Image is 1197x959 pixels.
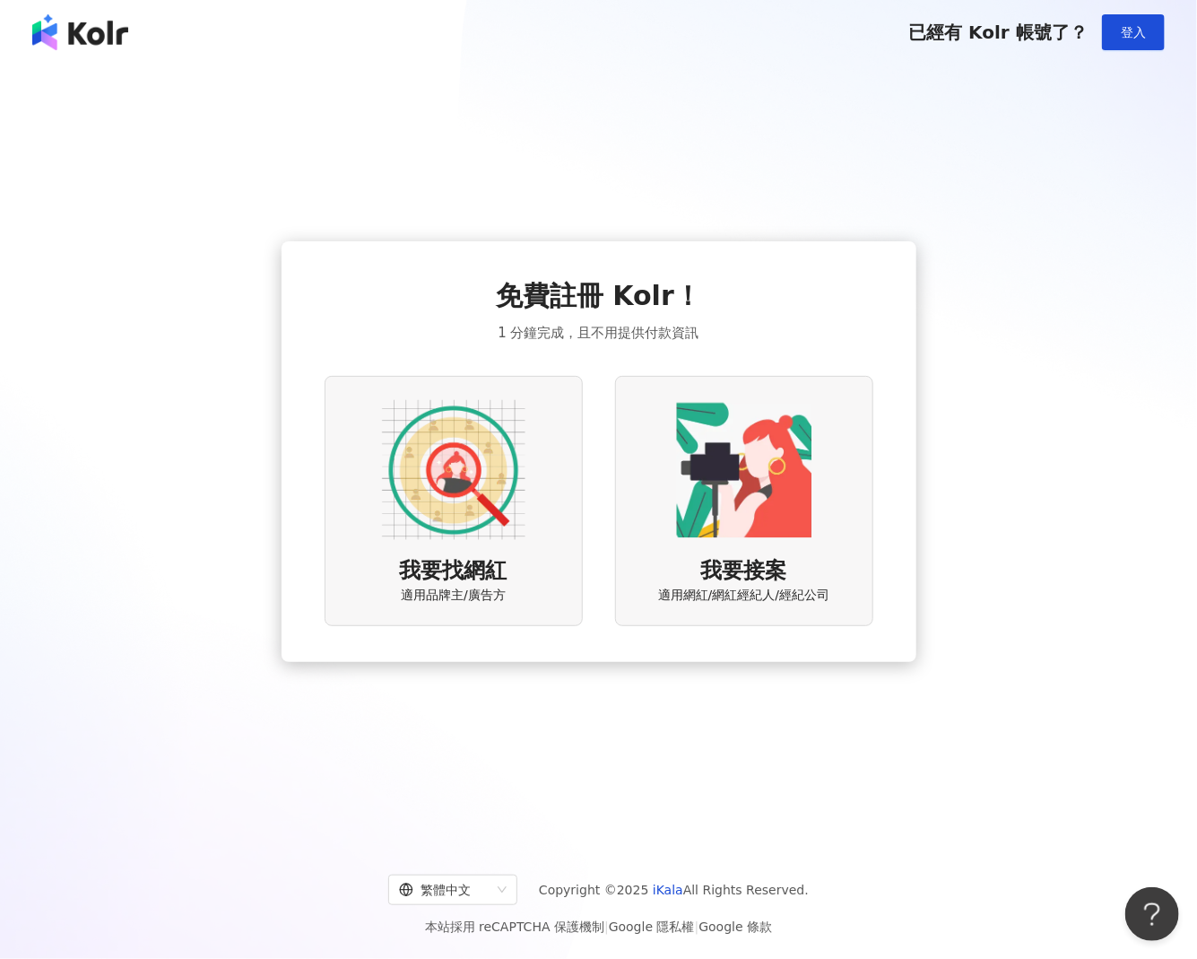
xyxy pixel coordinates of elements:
[701,556,787,587] span: 我要接案
[658,587,829,605] span: 適用網紅/網紅經紀人/經紀公司
[539,879,809,901] span: Copyright © 2025 All Rights Reserved.
[1121,25,1146,39] span: 登入
[382,398,525,542] img: AD identity option
[698,920,772,934] a: Google 條款
[400,556,507,587] span: 我要找網紅
[653,883,683,897] a: iKala
[399,876,490,904] div: 繁體中文
[498,322,698,344] span: 1 分鐘完成，且不用提供付款資訊
[32,14,128,50] img: logo
[672,398,816,542] img: KOL identity option
[425,916,772,937] span: 本站採用 reCAPTCHA 保護機制
[908,22,1088,43] span: 已經有 Kolr 帳號了？
[1102,14,1165,50] button: 登入
[609,920,695,934] a: Google 隱私權
[1125,887,1179,941] iframe: Help Scout Beacon - Open
[496,277,701,315] span: 免費註冊 Kolr！
[604,920,609,934] span: |
[401,587,506,605] span: 適用品牌主/廣告方
[695,920,699,934] span: |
